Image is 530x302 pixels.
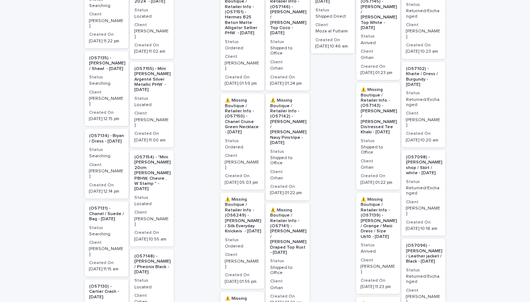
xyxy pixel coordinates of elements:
p: Ordered [225,46,260,51]
p: ⚠️ Missing Boutique / Retailer Info - (OS7142) - [PERSON_NAME] / [PERSON_NAME] Navy Pinstripe - [... [270,98,307,146]
h3: Status [406,2,441,8]
p: Orhan [270,66,305,71]
p: [DATE] 11:15 am [89,267,124,272]
h3: Created On [406,131,441,137]
h3: Created On [315,37,350,43]
a: (OS7135) - [PERSON_NAME] / Shawl - [DATE]StatusSearchingClient[PERSON_NAME]Created On[DATE] 12:15 pm [85,51,128,126]
p: Orhan [270,176,305,181]
h3: Client [270,169,305,175]
h3: Client [361,49,396,55]
p: Shipped to Office [270,46,305,56]
a: ⚠️ Missing Boutique / Retailer Info - (OS7150) - Chanel Cruise Green Necklace - [DATE]StatusOrder... [220,94,264,190]
div: (OS7102) - Khaite / Dress / Burgundy - [DATE]StatusReturned/ExchangedClient[PERSON_NAME]Created O... [402,62,445,147]
p: [PERSON_NAME] [225,61,260,71]
p: (OS7135) - [PERSON_NAME] / Shawl - [DATE] [89,56,126,71]
p: [DATE] 12:15 pm [89,116,124,122]
h3: Client [225,153,260,159]
div: ⚠️ Missing Boutique / Retailer Info - (OS6249) - [PERSON_NAME] / Silk Everyday Knickers - [DATE]S... [220,193,264,289]
h3: Status [361,138,396,144]
p: Shipped to Office [361,145,396,155]
h3: Client [134,110,169,116]
p: Ordered [225,145,260,150]
p: [DATE] 10:23 am [406,49,441,54]
h3: Client [315,22,350,28]
p: [PERSON_NAME] [406,206,441,217]
p: [DATE] 01:55 pm [225,279,260,284]
p: [DATE] 10:18 am [406,226,441,231]
h3: Client [406,199,441,205]
p: ⚠️ Missing Boutique / Retailer Info - (OS7150) - Chanel Cruise Green Necklace - [DATE] [225,98,260,135]
h3: Status [134,7,169,13]
h3: Status [361,34,396,39]
p: [PERSON_NAME] [406,117,441,128]
p: Orhan [361,55,396,60]
h3: Created On [89,182,124,188]
h3: Status [225,237,260,243]
a: (OS7154) - "Mini [PERSON_NAME] 20cm [PERSON_NAME] PBHW, Chevre , W Stamp " - [DATE]StatusLocatedC... [130,150,174,246]
h3: Client [225,54,260,60]
p: [PERSON_NAME] [89,96,124,107]
h3: Created On [225,74,260,80]
p: Searching [89,154,124,159]
h3: Created On [89,32,124,38]
p: [DATE] 01:22 pm [270,190,305,196]
div: (OS7131) - Chanel / Suede / Bag - [DATE]StatusSearchingClient[PERSON_NAME]Created On[DATE] 11:15 am [85,201,128,276]
h3: Created On [361,173,396,179]
p: [DATE] 01:23 pm [361,70,396,75]
h3: Status [134,96,169,102]
p: [DATE] 10:20 am [406,138,441,143]
h3: Client [406,22,441,28]
p: [PERSON_NAME] [406,29,441,39]
p: [PERSON_NAME] [361,264,396,275]
p: [DATE] 11:00 am [134,138,169,143]
p: ⚠️ Missing Boutique / Retailer Info - (OS7139) - [PERSON_NAME] / Orange / Maxi Dress / Size Uk10 ... [361,197,397,239]
p: Moza al Futtaim [315,29,350,34]
h3: Status [315,7,350,13]
h3: Status [406,179,441,185]
a: ⚠️ Missing Boutique / Retailer Info - (OS7143) - [PERSON_NAME] / [PERSON_NAME] Distressed Tee Kha... [356,83,400,190]
p: [DATE] 01:59 pm [225,81,260,86]
p: Arrived [361,249,396,254]
p: [PERSON_NAME] [134,29,169,39]
h3: Status [406,90,441,96]
h3: Created On [406,220,441,225]
p: (OS7134) - Biyan / Dress - [DATE] [89,133,124,144]
h3: Client [89,162,124,168]
p: Shipped Direct [315,14,350,19]
p: Searching [89,232,124,237]
a: (OS7098) - [PERSON_NAME] shop / Skirt / white - [DATE]StatusReturned/ExchangedClient[PERSON_NAME]... [402,150,445,236]
p: [DATE] 10:55 am [134,237,169,242]
a: (OS7134) - Biyan / Dress - [DATE]StatusSearchingClient[PERSON_NAME]Created On[DATE] 12:14 pm [85,129,128,199]
h3: Status [361,242,396,248]
h3: Created On [361,278,396,284]
p: ⚠️ Missing Boutique / Retailer Info - (OS6249) - [PERSON_NAME] / Silk Everyday Knickers - [DATE] [225,197,261,234]
p: [DATE] 11:22 pm [89,39,124,44]
p: Searching [89,81,124,86]
h3: Client [270,278,305,284]
p: Located [134,14,169,19]
h3: Created On [270,184,305,190]
p: Ordered [225,244,260,249]
h3: Created On [134,131,169,137]
h3: Created On [225,272,260,278]
h3: Created On [361,64,396,70]
p: Located [134,285,169,290]
p: (OS7102) - Khaite / Dress / Burgundy - [DATE] [406,66,441,88]
p: Arrived [361,41,396,46]
h3: Client [134,210,169,215]
p: Searching [89,3,124,8]
a: ⚠️ Missing Boutique / Retailer Info - (OS7142) - [PERSON_NAME] / [PERSON_NAME] Navy Pinstripe - [... [266,94,310,200]
div: ⚠️ Missing Boutique / Retailer Info - (OS7139) - [PERSON_NAME] / Orange / Maxi Dress / Size Uk10 ... [356,193,400,294]
p: (OS7096) - [PERSON_NAME] / Leather jacket / Black - [DATE] [406,243,442,264]
h3: Created On [134,230,169,236]
h3: Client [270,59,305,65]
p: [PERSON_NAME] [89,18,124,29]
h3: Created On [89,260,124,266]
h3: Client [406,110,441,116]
